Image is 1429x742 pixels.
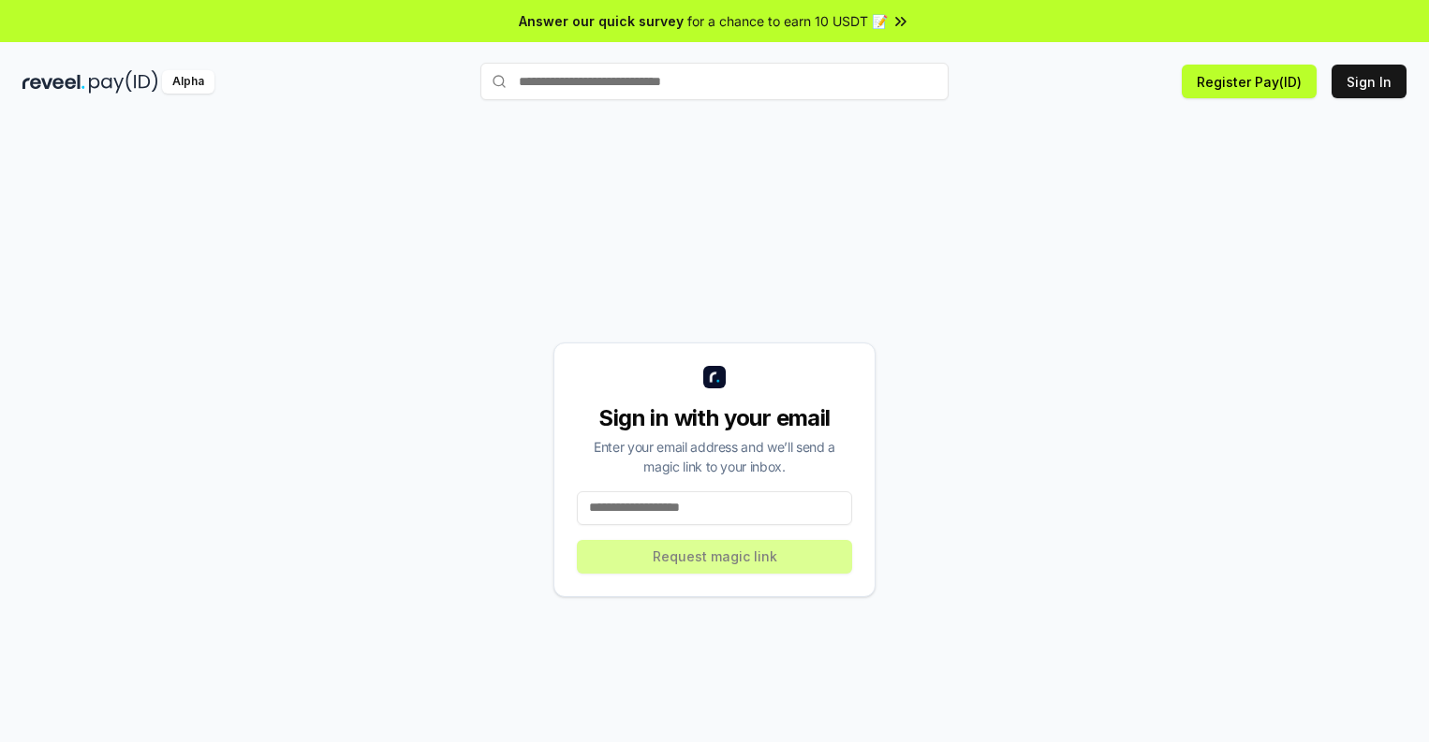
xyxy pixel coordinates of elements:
img: logo_small [703,366,726,388]
span: for a chance to earn 10 USDT 📝 [687,11,888,31]
button: Sign In [1332,65,1407,98]
div: Enter your email address and we’ll send a magic link to your inbox. [577,437,852,476]
div: Sign in with your email [577,403,852,433]
div: Alpha [162,70,214,94]
img: reveel_dark [22,70,85,94]
span: Answer our quick survey [519,11,684,31]
button: Register Pay(ID) [1182,65,1317,98]
img: pay_id [89,70,158,94]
